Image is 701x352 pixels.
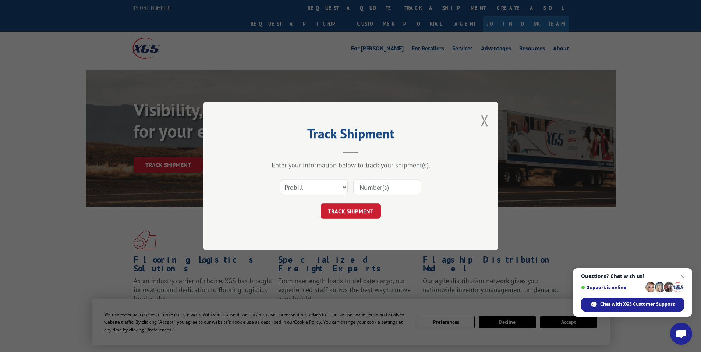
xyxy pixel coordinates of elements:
[240,128,461,142] h2: Track Shipment
[240,161,461,169] div: Enter your information below to track your shipment(s).
[581,298,684,312] div: Chat with XGS Customer Support
[600,301,675,307] span: Chat with XGS Customer Support
[581,273,684,279] span: Questions? Chat with us!
[353,179,421,195] input: Number(s)
[581,285,643,290] span: Support is online
[678,272,687,281] span: Close chat
[321,203,381,219] button: TRACK SHIPMENT
[670,323,692,345] div: Open chat
[481,111,489,130] button: Close modal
